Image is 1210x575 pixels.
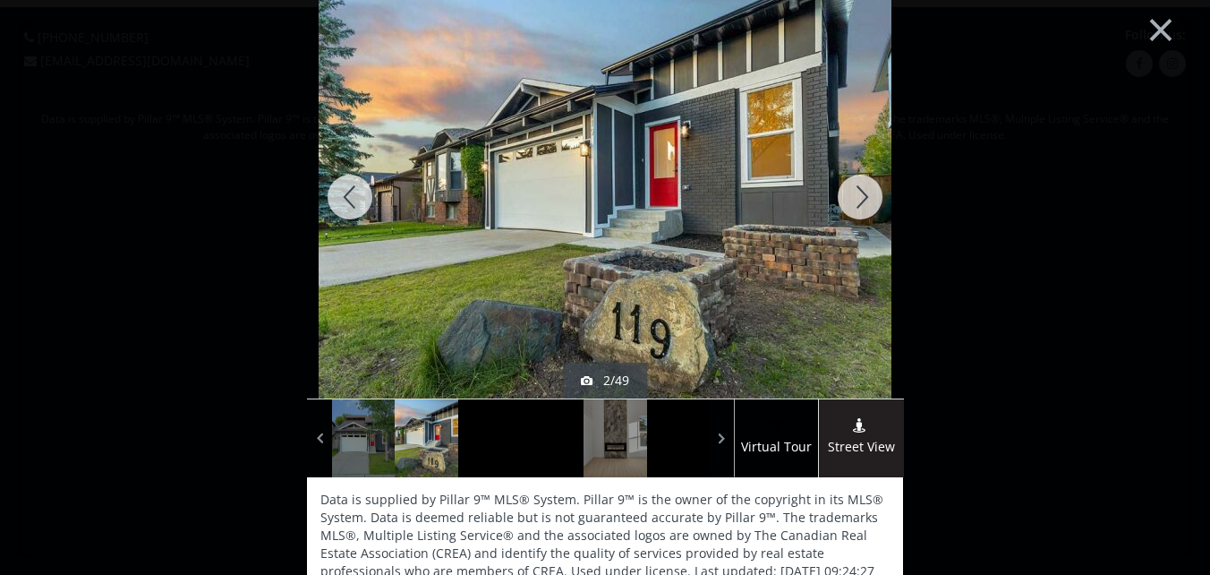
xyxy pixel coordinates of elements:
[819,437,904,458] span: Street View
[734,399,819,477] a: virtual tour iconVirtual Tour
[767,418,785,433] img: virtual tour icon
[581,372,629,390] div: 2/49
[734,437,818,458] span: Virtual Tour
